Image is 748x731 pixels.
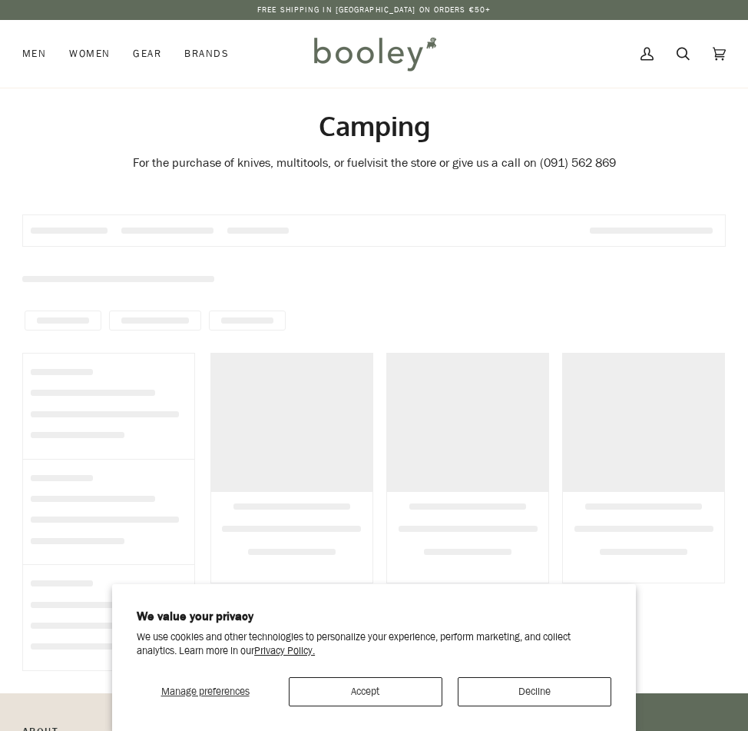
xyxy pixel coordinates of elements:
h2: We value your privacy [137,609,611,624]
button: Manage preferences [137,677,273,706]
span: Manage preferences [161,684,250,699]
a: Men [22,20,58,88]
button: Decline [458,677,611,706]
p: We use cookies and other technologies to personalize your experience, perform marketing, and coll... [137,630,611,657]
span: Gear [133,46,161,61]
span: Women [69,46,110,61]
span: Men [22,46,46,61]
p: visit the store or give us a call on (091) 562 869 [22,155,726,171]
span: For the purchase of knives, multitools, or fuel [133,155,367,171]
a: Women [58,20,121,88]
button: Accept [289,677,442,706]
a: Gear [121,20,173,88]
img: Booley [307,32,442,76]
h1: Camping [22,109,726,142]
a: Privacy Policy. [254,643,315,658]
p: Free Shipping in [GEOGRAPHIC_DATA] on Orders €50+ [257,4,491,16]
span: Brands [184,46,229,61]
a: Brands [173,20,240,88]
